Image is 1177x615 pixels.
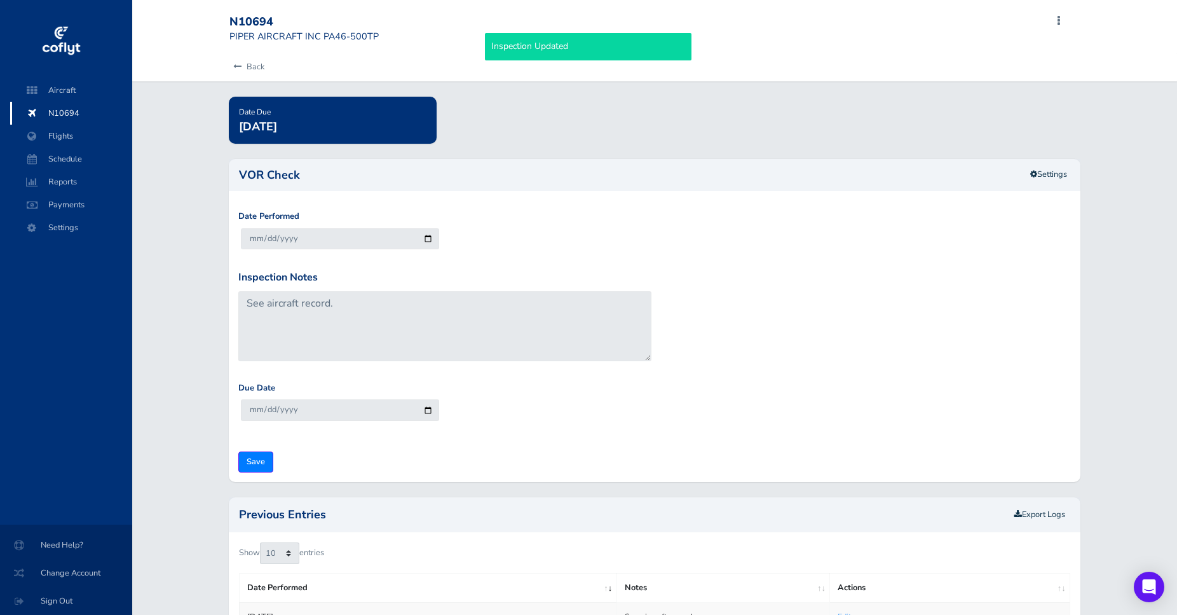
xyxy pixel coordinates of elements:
[239,574,616,602] th: Date Performed: activate to sort column ascending
[15,562,117,584] span: Change Account
[229,15,379,29] div: N10694
[23,148,119,170] span: Schedule
[23,193,119,216] span: Payments
[23,125,119,148] span: Flights
[830,574,1070,602] th: Actions: activate to sort column ascending
[239,107,271,117] span: Date Due
[238,270,318,286] label: Inspection Notes
[239,119,277,134] span: [DATE]
[238,291,651,361] textarea: See aircraft record.
[1134,572,1164,602] div: Open Intercom Messenger
[238,382,275,395] label: Due Date
[239,509,1009,520] h2: Previous Entries
[23,216,119,239] span: Settings
[485,33,691,60] div: Inspection Updated
[23,102,119,125] span: N10694
[40,22,82,60] img: coflyt logo
[260,542,299,564] select: Showentries
[23,170,119,193] span: Reports
[229,30,379,43] small: PIPER AIRCRAFT INC PA46-500TP
[15,534,117,556] span: Need Help?
[238,210,299,223] label: Date Performed
[616,574,830,602] th: Notes: activate to sort column ascending
[229,53,264,81] a: Back
[1022,164,1075,185] a: Settings
[15,590,117,612] span: Sign Out
[238,452,273,473] input: Save
[1014,509,1065,520] a: Export Logs
[239,169,1070,181] h2: VOR Check
[239,542,324,564] label: Show entries
[23,79,119,102] span: Aircraft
